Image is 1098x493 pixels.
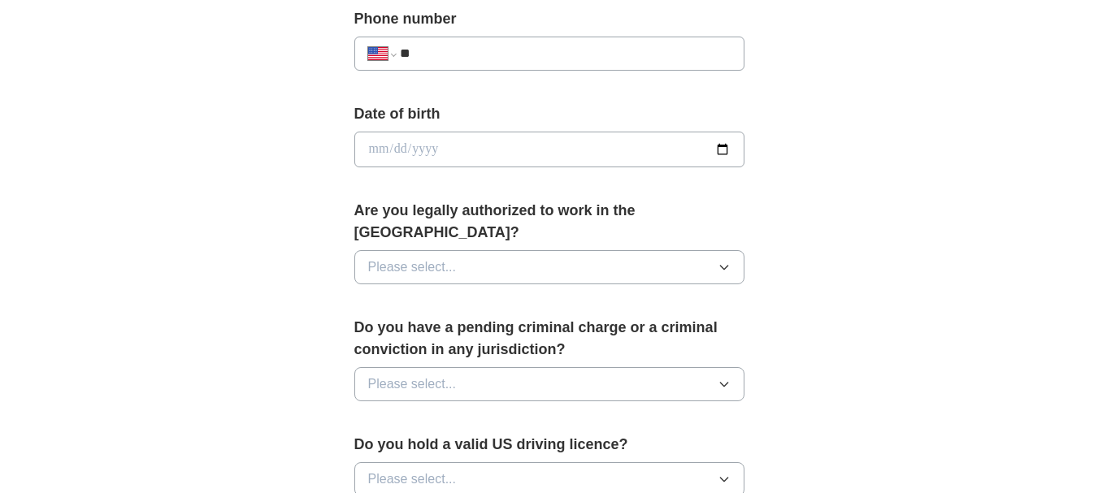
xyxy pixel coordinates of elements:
button: Please select... [354,250,744,284]
span: Please select... [368,469,457,489]
label: Date of birth [354,103,744,125]
span: Please select... [368,374,457,394]
label: Do you have a pending criminal charge or a criminal conviction in any jurisdiction? [354,317,744,361]
label: Do you hold a valid US driving licence? [354,434,744,456]
button: Please select... [354,367,744,401]
label: Phone number [354,8,744,30]
label: Are you legally authorized to work in the [GEOGRAPHIC_DATA]? [354,200,744,244]
span: Please select... [368,257,457,277]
